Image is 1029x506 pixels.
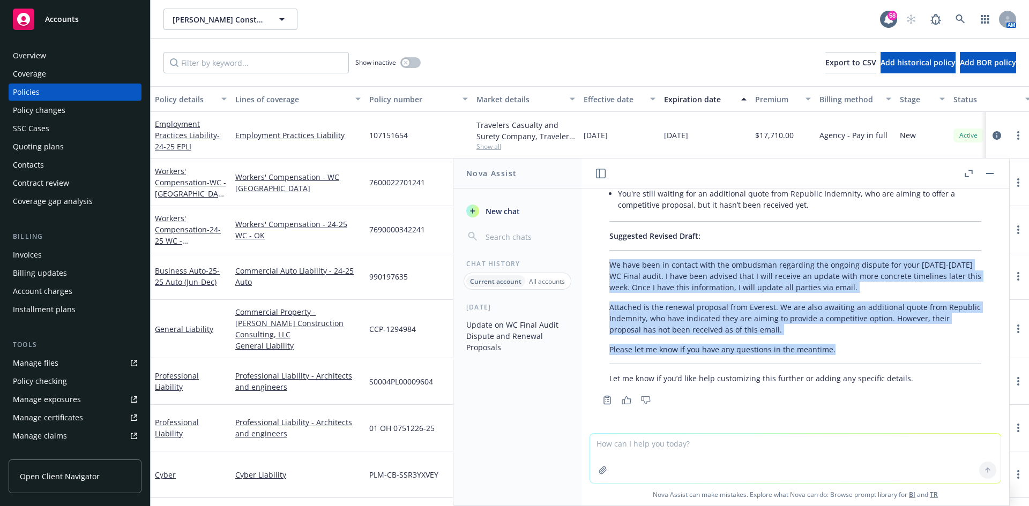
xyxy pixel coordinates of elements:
[155,371,199,392] a: Professional Liability
[664,130,688,141] span: [DATE]
[155,324,213,334] a: General Liability
[13,265,67,282] div: Billing updates
[1012,375,1025,388] a: more
[664,94,735,105] div: Expiration date
[235,469,361,480] a: Cyber Liability
[609,231,700,241] span: Suggested Revised Draft:
[369,177,425,188] span: 7600022701241
[751,86,815,112] button: Premium
[584,94,644,105] div: Effective date
[470,277,521,286] p: Current account
[609,373,981,384] p: Let me know if you’d like help customizing this further or adding any specific details.
[9,339,141,350] div: Tools
[235,130,361,141] a: Employment Practices Liability
[155,470,176,480] a: Cyber
[476,94,563,105] div: Market details
[355,58,396,67] span: Show inactive
[819,130,888,141] span: Agency - Pay in full
[476,142,575,151] span: Show all
[476,119,575,142] div: Travelers Casualty and Surety Company, Travelers Insurance
[231,86,365,112] button: Lines of coverage
[1012,223,1025,236] a: more
[13,102,65,119] div: Policy changes
[369,224,425,235] span: 7690000342241
[13,175,69,192] div: Contract review
[9,84,141,101] a: Policies
[660,86,751,112] button: Expiration date
[155,166,226,210] a: Workers' Compensation
[1012,322,1025,335] a: more
[13,373,67,390] div: Policy checking
[483,206,520,217] span: New chat
[45,15,79,24] span: Accounts
[9,102,141,119] a: Policy changes
[584,130,608,141] span: [DATE]
[13,138,64,155] div: Quoting plans
[466,168,517,179] h1: Nova Assist
[888,11,897,20] div: 58
[13,283,72,300] div: Account charges
[990,129,1003,142] a: circleInformation
[9,156,141,173] a: Contacts
[369,94,456,105] div: Policy number
[13,391,81,408] div: Manage exposures
[13,156,44,173] div: Contacts
[13,120,49,137] div: SSC Cases
[9,391,141,408] a: Manage exposures
[453,259,581,268] div: Chat History
[369,469,438,480] span: PLM-CB-SSR3YXVEY
[881,52,956,73] button: Add historical policy
[369,130,408,141] span: 107151654
[9,301,141,318] a: Installment plans
[9,65,141,82] a: Coverage
[163,9,297,30] button: [PERSON_NAME] Construction Corporation; [PERSON_NAME] Construction Consulting, LLC
[586,484,1005,505] span: Nova Assist can make mistakes. Explore what Nova can do: Browse prompt library for and
[9,120,141,137] a: SSC Cases
[900,130,916,141] span: New
[9,175,141,192] a: Contract review
[9,193,141,210] a: Coverage gap analysis
[369,271,408,282] span: 990197635
[609,301,981,335] p: Attached is the renewal proposal from Everest. We are also awaiting an additional quote from Repu...
[13,354,58,372] div: Manage files
[930,490,938,499] a: TR
[369,323,416,335] span: CCP-1294984
[9,409,141,426] a: Manage certificates
[9,354,141,372] a: Manage files
[462,201,573,221] button: New chat
[815,86,896,112] button: Billing method
[163,52,349,73] input: Filter by keyword...
[453,303,581,312] div: [DATE]
[151,86,231,112] button: Policy details
[13,47,46,64] div: Overview
[579,86,660,112] button: Effective date
[173,14,265,25] span: [PERSON_NAME] Construction Corporation; [PERSON_NAME] Construction Consulting, LLC
[365,86,472,112] button: Policy number
[637,392,654,407] button: Thumbs down
[9,47,141,64] a: Overview
[609,259,981,293] p: We have been in contact with the ombudsman regarding the ongoing dispute for your [DATE]-[DATE] W...
[909,490,915,499] a: BI
[369,422,435,434] span: 01 OH 0751226-25
[155,119,220,152] a: Employment Practices Liability
[235,370,361,392] a: Professional Liability - Architects and engineers
[974,9,996,30] a: Switch app
[13,445,63,463] div: Manage BORs
[900,94,933,105] div: Stage
[819,94,879,105] div: Billing method
[9,427,141,444] a: Manage claims
[755,130,794,141] span: $17,710.00
[1012,129,1025,142] a: more
[235,340,361,351] a: General Liability
[13,301,76,318] div: Installment plans
[13,409,83,426] div: Manage certificates
[13,427,67,444] div: Manage claims
[609,344,981,355] p: Please let me know if you have any questions in the meantime.
[13,193,93,210] div: Coverage gap analysis
[235,218,361,241] a: Workers' Compensation - 24-25 WC - OK
[155,177,226,210] span: - WC - [GEOGRAPHIC_DATA]
[950,9,971,30] a: Search
[602,395,612,405] svg: Copy to clipboard
[155,213,222,268] a: Workers' Compensation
